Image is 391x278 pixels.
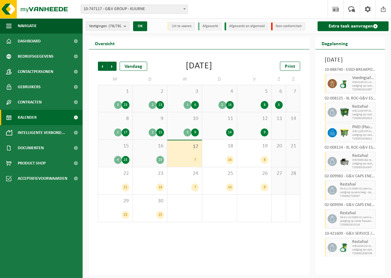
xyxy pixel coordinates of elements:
[81,5,188,14] span: 10-747117 - G&V GROUP - KUURNE
[89,22,121,31] span: Vestigingen
[18,156,46,171] span: Product Shop
[149,128,156,136] div: 2
[170,88,199,95] span: 3
[352,158,374,162] span: WB-5000-GA restafval
[136,198,164,204] span: 30
[352,88,374,92] span: T250001921097
[98,62,107,71] span: Vorige
[340,182,374,187] span: Restafval
[205,170,234,177] span: 25
[261,101,268,109] div: 8
[352,166,374,169] span: T250001914347
[325,203,376,209] div: 02-009994 - G&V CAPS ENERGY NV - ZEEBRUGGE
[170,170,199,177] span: 24
[352,125,374,130] span: PMD (Plastiek, Metaal, Drankkartons) (bedrijven)
[170,143,199,150] span: 17
[340,216,374,219] span: CR-SU-1C-5000-CU semi-ondergr-restafval ZEEBRUGGE AZIESTRAAT
[226,156,234,164] div: 16
[114,101,122,109] div: 3
[275,143,282,150] span: 20
[352,81,374,84] span: WB-0140-CU voedingsafval, bevat producten van dierlijke oors
[184,128,191,136] div: 2
[170,115,199,122] span: 10
[289,143,297,150] span: 21
[289,88,297,95] span: 7
[352,104,374,109] span: Restafval
[18,34,41,49] span: Dashboard
[325,174,376,180] div: 02-009983 - G&V CAPS ENERGY NV - ZEEBRUGGE
[340,128,349,137] img: WB-1100-HPE-GN-51
[240,170,269,177] span: 26
[340,219,374,223] span: Lediging op vaste frequentie (excl. verwerking)
[275,170,282,177] span: 27
[240,88,269,95] span: 5
[136,143,164,150] span: 16
[340,223,374,227] span: T250001913216
[318,21,389,31] a: Extra taak aanvragen
[184,101,191,109] div: 1
[352,76,374,81] span: Voedingsafval, bevat producten van dierlijke oorsprong, onverpakt, categorie 3
[340,194,374,198] span: T250002718587
[156,128,164,136] div: 15
[285,64,295,69] span: Print
[101,88,129,95] span: 1
[107,62,117,71] span: Volgende
[18,110,37,125] span: Kalender
[205,143,234,150] span: 18
[156,101,164,109] div: 13
[156,211,164,219] div: 15
[272,74,286,85] td: Z
[352,130,374,133] span: WB-1100-HP-SLOT PMD (bedrijven)
[18,171,67,186] span: Acceptatievoorwaarden
[136,115,164,122] span: 9
[156,183,164,191] div: 14
[226,128,234,136] div: 14
[352,137,374,141] span: T250001926612
[198,22,222,31] li: Afgewerkt
[86,21,129,31] button: Vestigingen(78/78)
[136,170,164,177] span: 23
[18,64,53,79] span: Contactpersonen
[191,128,199,136] div: 9
[352,117,374,120] span: T250001952813
[352,244,374,248] span: WB-0240-CU restafval
[352,153,374,158] span: Restafval
[156,156,164,164] div: 19
[275,88,282,95] span: 6
[191,156,199,164] div: 7
[122,183,129,191] div: 21
[325,68,376,74] div: 10-888740 - ESSO-BREAKPOINT WEMMEL - WEMMEL
[352,133,374,137] span: Lediging op vaste frequentie
[225,22,268,31] li: Afgewerkt en afgemeld
[352,84,374,88] span: Lediging op vaste frequentie
[289,115,297,122] span: 14
[122,128,129,136] div: 17
[191,183,199,191] div: 7
[18,49,54,64] span: Bedrijfsgegevens
[202,74,237,85] td: D
[275,101,283,109] div: 3
[114,128,122,136] div: 2
[226,183,234,191] div: 14
[352,109,374,113] span: WB-1100-HP restafval
[205,88,234,95] span: 4
[205,115,234,122] span: 11
[98,74,133,85] td: M
[237,74,272,85] td: V
[340,211,374,216] span: Restafval
[81,5,188,13] span: 10-747117 - G&V GROUP - KUURNE
[114,156,122,164] div: 4
[167,74,202,85] td: W
[89,37,121,49] h2: Overzicht
[122,101,129,109] div: 23
[18,140,44,156] span: Documenten
[109,24,121,28] count: (78/78)
[261,156,268,164] div: 8
[186,62,212,71] div: [DATE]
[325,232,376,238] div: 10-421609 - G&V SERVICE / LISSEWEGE - LISSEWEGE
[352,252,374,255] span: T250001939709
[352,248,374,252] span: Lediging op vaste frequentie
[120,62,147,71] div: Vandaag
[18,79,41,95] span: Gebruikers
[325,56,376,65] h3: [DATE]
